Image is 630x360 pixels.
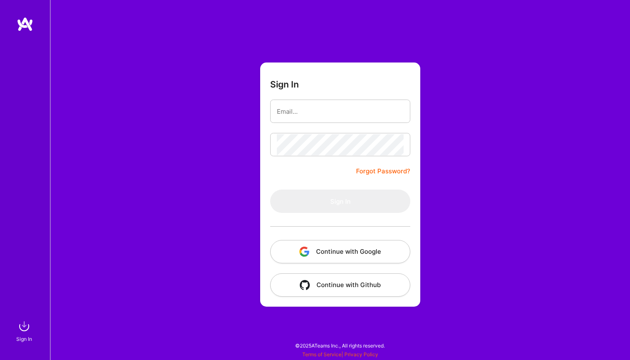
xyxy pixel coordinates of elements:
[302,351,341,357] a: Terms of Service
[18,318,33,343] a: sign inSign In
[270,273,410,297] button: Continue with Github
[270,79,299,90] h3: Sign In
[277,101,404,122] input: Email...
[16,335,32,343] div: Sign In
[344,351,378,357] a: Privacy Policy
[17,17,33,32] img: logo
[50,335,630,356] div: © 2025 ATeams Inc., All rights reserved.
[356,166,410,176] a: Forgot Password?
[299,247,309,257] img: icon
[16,318,33,335] img: sign in
[300,280,310,290] img: icon
[270,190,410,213] button: Sign In
[270,240,410,263] button: Continue with Google
[302,351,378,357] span: |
